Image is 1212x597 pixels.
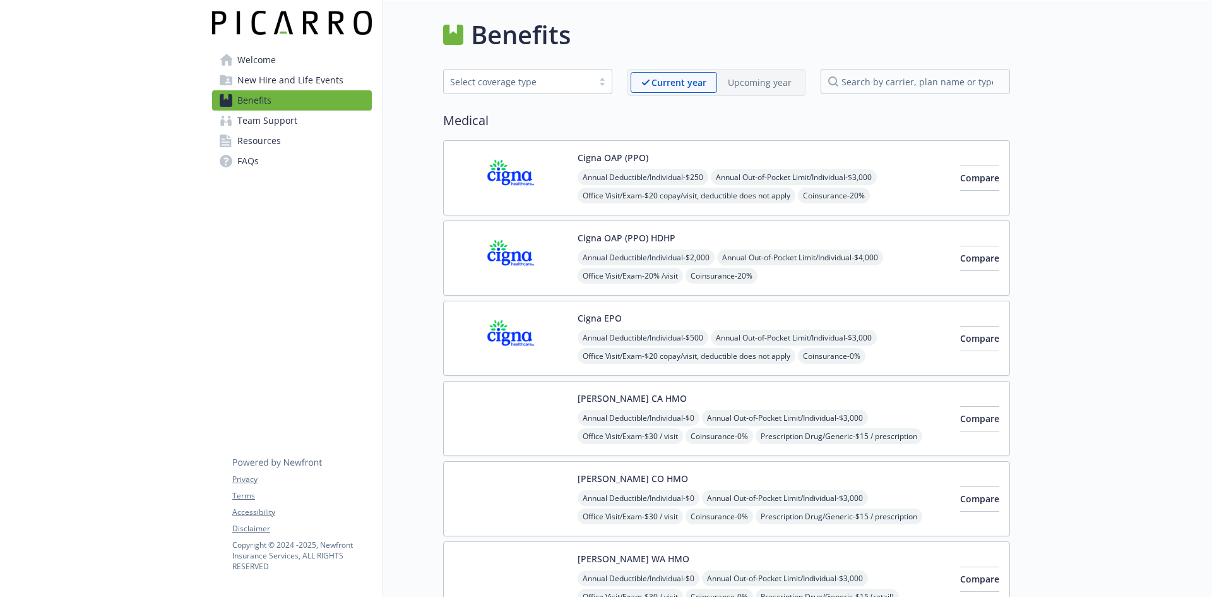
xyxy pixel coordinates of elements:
[960,166,999,191] button: Compare
[578,472,688,485] button: [PERSON_NAME] CO HMO
[237,131,281,151] span: Resources
[232,523,371,534] a: Disclaimer
[702,570,868,586] span: Annual Out-of-Pocket Limit/Individual - $3,000
[454,311,567,365] img: CIGNA carrier logo
[212,111,372,131] a: Team Support
[454,392,567,445] img: Kaiser Permanente Insurance Company carrier logo
[212,131,372,151] a: Resources
[821,69,1010,94] input: search by carrier, plan name or type
[651,76,706,89] p: Current year
[728,76,792,89] p: Upcoming year
[237,70,343,90] span: New Hire and Life Events
[686,428,753,444] span: Coinsurance - 0%
[454,151,567,205] img: CIGNA carrier logo
[578,188,795,203] span: Office Visit/Exam - $20 copay/visit, deductible does not apply
[960,567,999,592] button: Compare
[960,246,999,271] button: Compare
[798,188,870,203] span: Coinsurance - 20%
[578,410,699,426] span: Annual Deductible/Individual - $0
[454,231,567,285] img: CIGNA carrier logo
[578,330,708,346] span: Annual Deductible/Individual - $500
[232,490,371,502] a: Terms
[756,509,922,524] span: Prescription Drug/Generic - $15 / prescription
[237,50,276,70] span: Welcome
[578,490,699,506] span: Annual Deductible/Individual - $0
[212,151,372,171] a: FAQs
[578,552,689,565] button: [PERSON_NAME] WA HMO
[578,509,683,524] span: Office Visit/Exam - $30 / visit
[232,474,371,485] a: Privacy
[686,509,753,524] span: Coinsurance - 0%
[686,268,757,284] span: Coinsurance - 20%
[212,90,372,111] a: Benefits
[232,507,371,518] a: Accessibility
[237,151,259,171] span: FAQs
[960,573,999,585] span: Compare
[960,172,999,184] span: Compare
[960,326,999,351] button: Compare
[450,75,586,88] div: Select coverage type
[578,311,622,325] button: Cigna EPO
[578,250,715,265] span: Annual Deductible/Individual - $2,000
[711,330,877,346] span: Annual Out-of-Pocket Limit/Individual - $3,000
[578,392,687,405] button: [PERSON_NAME] CA HMO
[717,250,883,265] span: Annual Out-of-Pocket Limit/Individual - $4,000
[471,16,571,54] h1: Benefits
[237,90,271,111] span: Benefits
[454,472,567,526] img: Kaiser Permanente of Colorado carrier logo
[578,428,683,444] span: Office Visit/Exam - $30 / visit
[756,428,922,444] span: Prescription Drug/Generic - $15 / prescription
[960,252,999,264] span: Compare
[711,169,877,185] span: Annual Out-of-Pocket Limit/Individual - $3,000
[578,169,708,185] span: Annual Deductible/Individual - $250
[212,50,372,70] a: Welcome
[578,268,683,284] span: Office Visit/Exam - 20% /visit
[232,540,371,572] p: Copyright © 2024 - 2025 , Newfront Insurance Services, ALL RIGHTS RESERVED
[702,490,868,506] span: Annual Out-of-Pocket Limit/Individual - $3,000
[578,570,699,586] span: Annual Deductible/Individual - $0
[960,413,999,425] span: Compare
[578,151,648,164] button: Cigna OAP (PPO)
[578,348,795,364] span: Office Visit/Exam - $20 copay/visit, deductible does not apply
[212,70,372,90] a: New Hire and Life Events
[960,332,999,344] span: Compare
[443,111,1010,130] h2: Medical
[237,111,297,131] span: Team Support
[960,486,999,512] button: Compare
[960,493,999,505] span: Compare
[578,231,675,244] button: Cigna OAP (PPO) HDHP
[798,348,865,364] span: Coinsurance - 0%
[960,406,999,431] button: Compare
[702,410,868,426] span: Annual Out-of-Pocket Limit/Individual - $3,000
